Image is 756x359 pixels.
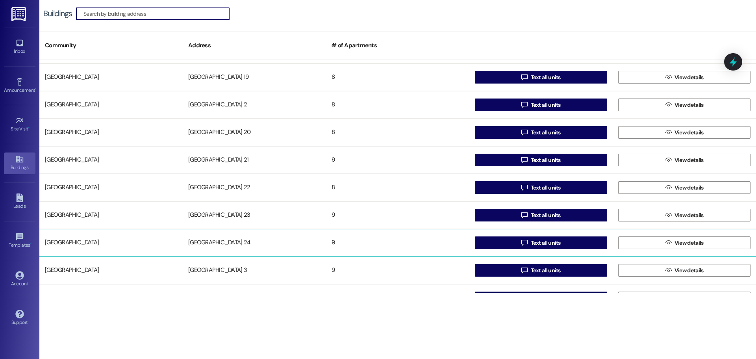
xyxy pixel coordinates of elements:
[326,290,469,306] div: 8
[475,99,607,111] button: Text all units
[4,191,35,212] a: Leads
[183,262,326,278] div: [GEOGRAPHIC_DATA] 3
[674,101,704,109] span: View details
[521,184,527,191] i: 
[183,290,326,306] div: [GEOGRAPHIC_DATA] 4
[618,126,750,139] button: View details
[665,102,671,108] i: 
[39,97,183,113] div: [GEOGRAPHIC_DATA]
[39,235,183,251] div: [GEOGRAPHIC_DATA]
[531,266,561,275] span: Text all units
[39,207,183,223] div: [GEOGRAPHIC_DATA]
[521,102,527,108] i: 
[674,211,704,219] span: View details
[531,211,561,219] span: Text all units
[531,73,561,82] span: Text all units
[4,307,35,329] a: Support
[674,239,704,247] span: View details
[665,212,671,218] i: 
[618,154,750,166] button: View details
[531,184,561,192] span: Text all units
[618,264,750,277] button: View details
[531,156,561,164] span: Text all units
[183,235,326,251] div: [GEOGRAPHIC_DATA] 24
[618,181,750,194] button: View details
[618,236,750,249] button: View details
[665,129,671,136] i: 
[183,69,326,85] div: [GEOGRAPHIC_DATA] 19
[326,235,469,251] div: 9
[183,125,326,140] div: [GEOGRAPHIC_DATA] 20
[35,86,36,92] span: •
[4,269,35,290] a: Account
[39,180,183,195] div: [GEOGRAPHIC_DATA]
[475,209,607,221] button: Text all units
[326,125,469,140] div: 8
[30,241,31,247] span: •
[326,207,469,223] div: 9
[4,153,35,174] a: Buildings
[521,267,527,273] i: 
[4,230,35,251] a: Templates •
[618,71,750,84] button: View details
[39,152,183,168] div: [GEOGRAPHIC_DATA]
[475,71,607,84] button: Text all units
[83,8,229,19] input: Search by building address
[4,36,35,58] a: Inbox
[521,240,527,246] i: 
[11,7,28,21] img: ResiDesk Logo
[531,128,561,137] span: Text all units
[674,266,704,275] span: View details
[183,207,326,223] div: [GEOGRAPHIC_DATA] 23
[39,36,183,55] div: Community
[326,262,469,278] div: 9
[665,267,671,273] i: 
[475,181,607,194] button: Text all units
[674,128,704,137] span: View details
[39,290,183,306] div: [GEOGRAPHIC_DATA]
[326,152,469,168] div: 9
[326,69,469,85] div: 8
[183,36,326,55] div: Address
[183,180,326,195] div: [GEOGRAPHIC_DATA] 22
[531,101,561,109] span: Text all units
[674,184,704,192] span: View details
[475,236,607,249] button: Text all units
[521,212,527,218] i: 
[475,154,607,166] button: Text all units
[183,97,326,113] div: [GEOGRAPHIC_DATA] 2
[665,74,671,80] i: 
[618,99,750,111] button: View details
[618,209,750,221] button: View details
[521,157,527,163] i: 
[618,292,750,304] button: View details
[521,129,527,136] i: 
[43,9,72,18] div: Buildings
[521,74,527,80] i: 
[674,73,704,82] span: View details
[4,114,35,135] a: Site Visit •
[39,125,183,140] div: [GEOGRAPHIC_DATA]
[475,126,607,139] button: Text all units
[28,125,30,130] span: •
[475,264,607,277] button: Text all units
[665,184,671,191] i: 
[183,152,326,168] div: [GEOGRAPHIC_DATA] 21
[531,239,561,247] span: Text all units
[674,156,704,164] span: View details
[665,157,671,163] i: 
[665,240,671,246] i: 
[326,180,469,195] div: 8
[39,262,183,278] div: [GEOGRAPHIC_DATA]
[39,69,183,85] div: [GEOGRAPHIC_DATA]
[475,292,607,304] button: Text all units
[326,36,469,55] div: # of Apartments
[326,97,469,113] div: 8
